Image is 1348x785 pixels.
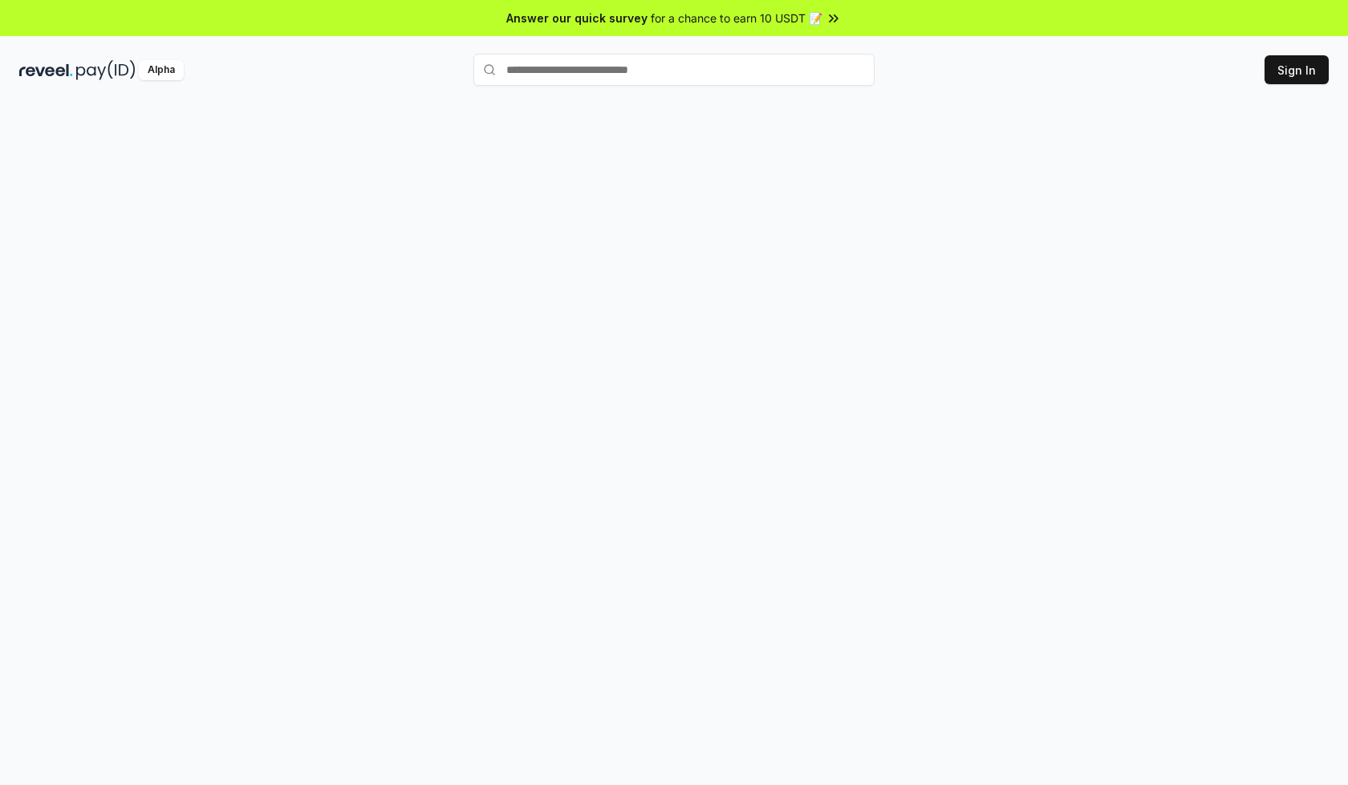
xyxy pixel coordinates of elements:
[76,60,136,80] img: pay_id
[19,60,73,80] img: reveel_dark
[139,60,184,80] div: Alpha
[1265,55,1329,84] button: Sign In
[651,10,822,26] span: for a chance to earn 10 USDT 📝
[506,10,648,26] span: Answer our quick survey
